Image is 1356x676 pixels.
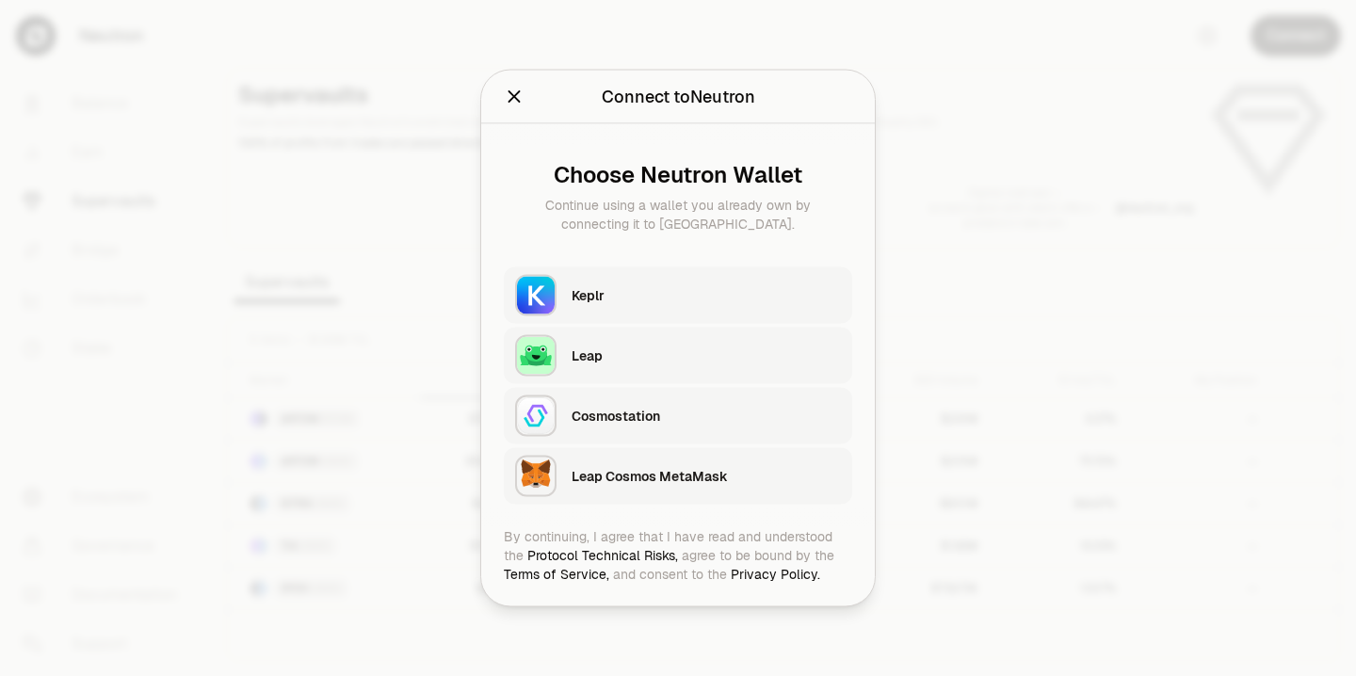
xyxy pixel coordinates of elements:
[515,395,557,437] img: Cosmostation
[527,547,678,564] a: Protocol Technical Risks,
[572,286,841,305] div: Keplr
[572,407,841,426] div: Cosmostation
[504,566,609,583] a: Terms of Service,
[504,388,852,444] button: CosmostationCosmostation
[504,527,852,584] div: By continuing, I agree that I have read and understood the agree to be bound by the and consent t...
[519,196,837,233] div: Continue using a wallet you already own by connecting it to [GEOGRAPHIC_DATA].
[504,267,852,324] button: KeplrKeplr
[515,456,557,497] img: Leap Cosmos MetaMask
[504,84,525,110] button: Close
[572,467,841,486] div: Leap Cosmos MetaMask
[731,566,820,583] a: Privacy Policy.
[504,448,852,505] button: Leap Cosmos MetaMaskLeap Cosmos MetaMask
[515,275,557,316] img: Keplr
[602,84,755,110] div: Connect to Neutron
[504,328,852,384] button: LeapLeap
[519,162,837,188] div: Choose Neutron Wallet
[515,335,557,377] img: Leap
[572,346,841,365] div: Leap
